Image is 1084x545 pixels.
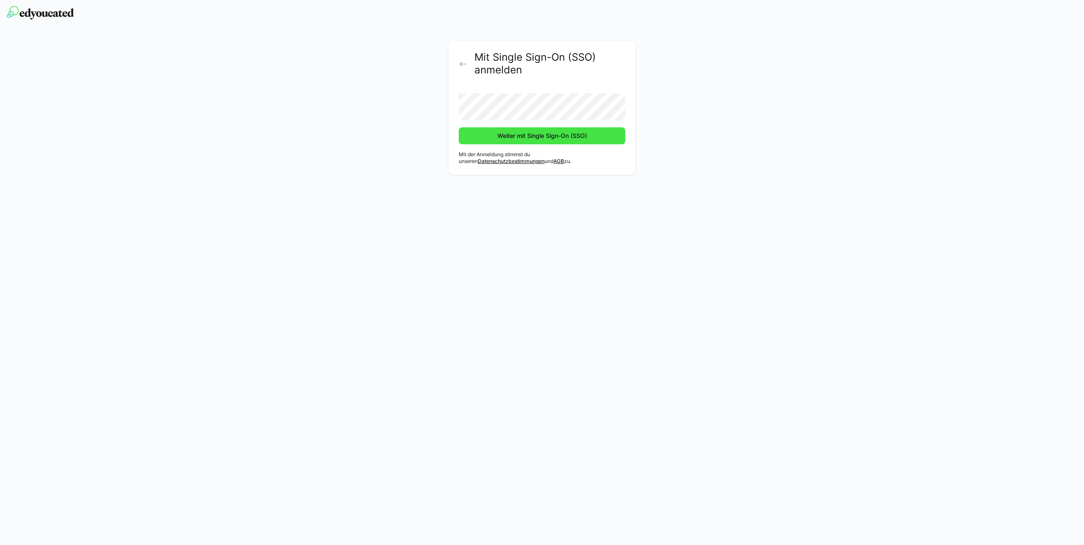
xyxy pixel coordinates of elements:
a: Datenschutzbestimmungen [478,158,545,164]
h2: Mit Single Sign-On (SSO) anmelden [474,51,625,76]
button: Weiter mit Single Sign-On (SSO) [459,127,625,144]
a: AGB [553,158,564,164]
span: Weiter mit Single Sign-On (SSO) [496,132,588,140]
p: Mit der Anmeldung stimmst du unseren und zu. [459,151,625,165]
img: edyoucated [7,6,74,20]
